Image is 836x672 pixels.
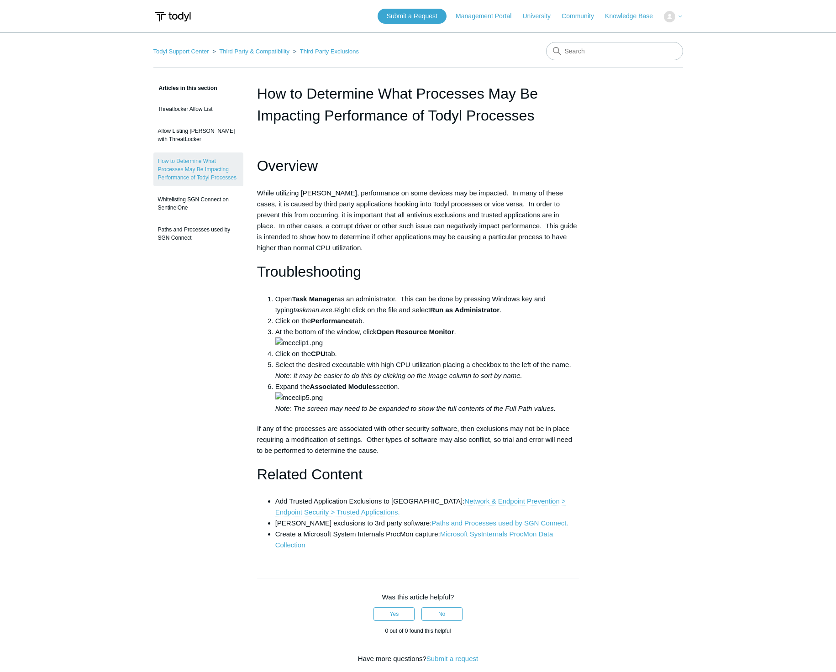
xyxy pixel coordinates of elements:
[257,423,579,456] p: If any of the processes are associated with other security software, then exclusions may not be i...
[219,48,289,55] a: Third Party & Compatibility
[275,372,522,379] em: Note: It may be easier to do this by clicking on the Image column to sort by name.
[275,404,556,412] em: Note: The screen may need to be expanded to show the full contents of the Full Path values.
[153,8,192,25] img: Todyl Support Center Help Center home page
[153,48,209,55] a: Todyl Support Center
[257,654,579,664] div: Have more questions?
[376,328,454,336] strong: Open Resource Monitor
[275,315,579,326] li: Click on the tab.
[275,518,579,529] li: [PERSON_NAME] exclusions to 3rd party software:
[257,188,579,253] p: While utilizing [PERSON_NAME], performance on some devices may be impacted. In many of these case...
[292,295,337,303] strong: Task Manager
[430,306,499,314] strong: Run as Administrator
[456,11,521,21] a: Management Portal
[275,392,323,403] img: mceclip5.png
[153,191,243,216] a: Whitelisting SGN Connect on SentinelOne
[257,260,579,283] h1: Troubleshooting
[153,152,243,186] a: How to Determine What Processes May Be Impacting Performance of Todyl Processes
[153,48,211,55] li: Todyl Support Center
[605,11,662,21] a: Knowledge Base
[275,497,566,516] a: Network & Endpoint Prevention > Endpoint Security > Trusted Applications.
[275,326,579,348] li: At the bottom of the window, click .
[311,350,326,357] strong: CPU
[385,628,451,634] span: 0 out of 0 found this helpful
[257,463,579,486] h1: Related Content
[257,83,579,126] h1: How to Determine What Processes May Be Impacting Performance of Todyl Processes
[275,359,579,381] li: Select the desired executable with high CPU utilization placing a checkbox to the left of the name.
[210,48,291,55] li: Third Party & Compatibility
[275,348,579,359] li: Click on the tab.
[378,9,447,24] a: Submit a Request
[334,306,501,314] span: Right click on the file and select .
[153,122,243,148] a: Allow Listing [PERSON_NAME] with ThreatLocker
[373,607,415,621] button: This article was helpful
[311,317,353,325] strong: Performance
[546,42,683,60] input: Search
[382,593,454,601] span: Was this article helpful?
[275,529,579,551] li: Create a Microsoft System Internals ProcMon capture:
[275,496,579,518] li: Add Trusted Application Exclusions to [GEOGRAPHIC_DATA]:
[275,381,579,414] li: Expand the section.
[294,306,332,314] em: taskman.exe
[562,11,603,21] a: Community
[153,85,217,91] span: Articles in this section
[291,48,359,55] li: Third Party Exclusions
[426,655,478,662] a: Submit a request
[275,337,323,348] img: mceclip1.png
[153,100,243,118] a: Threatlocker Allow List
[275,294,579,315] li: Open as an administrator. This can be done by pressing Windows key and typing .
[257,154,579,178] h1: Overview
[300,48,359,55] a: Third Party Exclusions
[522,11,559,21] a: University
[310,383,376,390] strong: Associated Modules
[153,221,243,247] a: Paths and Processes used by SGN Connect
[431,519,568,527] a: Paths and Processes used by SGN Connect.
[421,607,463,621] button: This article was not helpful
